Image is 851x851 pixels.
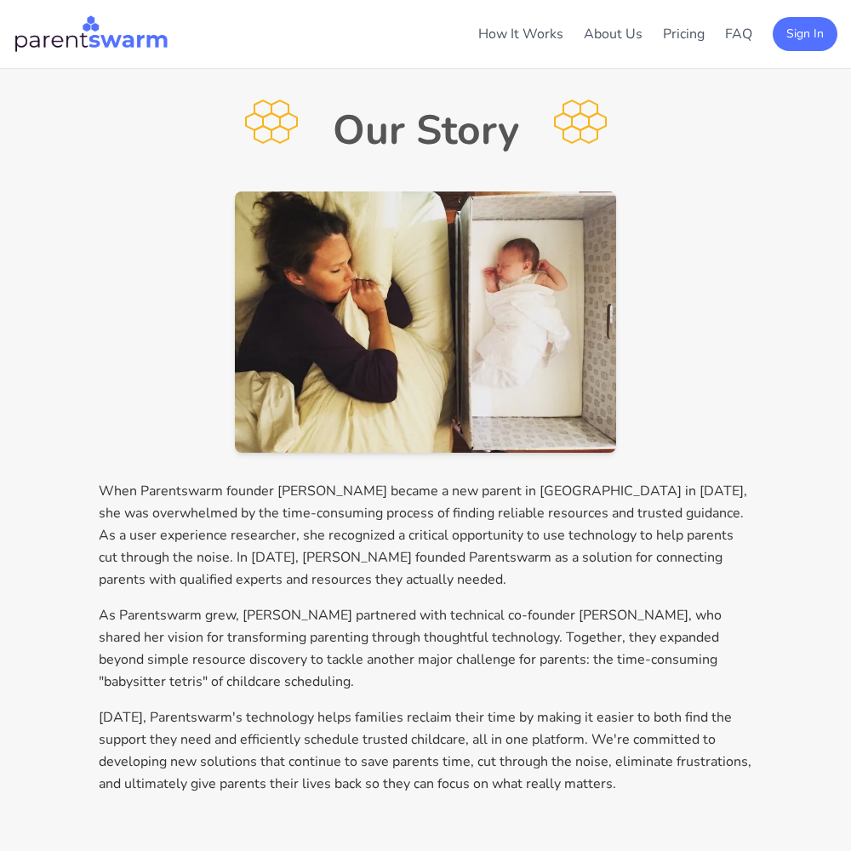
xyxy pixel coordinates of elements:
p: [DATE], Parentswarm's technology helps families reclaim their time by making it easier to both fi... [99,706,752,795]
a: About Us [584,25,643,43]
a: How It Works [478,25,563,43]
button: Sign In [773,17,837,51]
img: Parentswarm Logo [14,14,168,54]
a: FAQ [725,25,752,43]
img: Parent and baby sleeping peacefully [235,191,616,453]
p: When Parentswarm founder [PERSON_NAME] became a new parent in [GEOGRAPHIC_DATA] in [DATE], she wa... [99,480,752,591]
a: Sign In [773,24,837,43]
p: As Parentswarm grew, [PERSON_NAME] partnered with technical co-founder [PERSON_NAME], who shared ... [99,604,752,693]
h1: Our Story [333,110,519,151]
a: Pricing [663,25,705,43]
